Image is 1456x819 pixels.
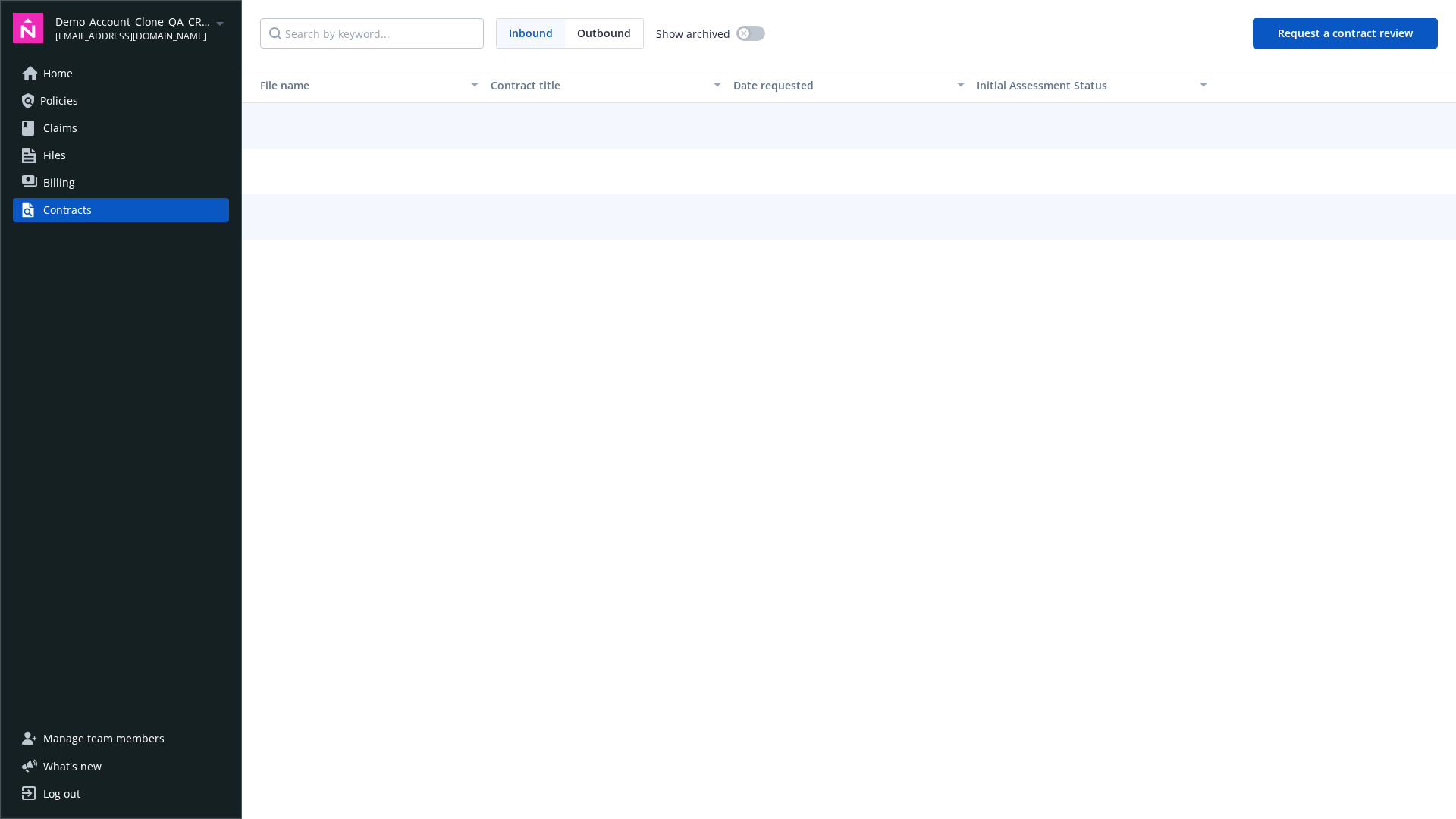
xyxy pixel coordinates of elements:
a: Contracts [13,198,229,222]
span: Claims [43,116,77,140]
span: What ' s new [43,758,102,774]
div: File name [248,77,462,93]
button: Date requested [727,67,970,103]
button: Contract title [485,67,727,103]
div: Contracts [43,198,92,222]
button: Demo_Account_Clone_QA_CR_Tests_Demo[EMAIL_ADDRESS][DOMAIN_NAME]arrowDropDown [55,13,229,43]
span: [EMAIL_ADDRESS][DOMAIN_NAME] [55,30,211,43]
a: Files [13,143,229,168]
a: Billing [13,171,229,195]
span: Outbound [577,25,631,41]
span: Initial Assessment Status [977,78,1107,93]
a: arrowDropDown [211,14,229,32]
span: Outbound [565,19,643,48]
button: What's new [13,758,126,774]
div: Toggle SortBy [977,77,1191,93]
span: Policies [40,89,78,113]
span: Files [43,143,66,168]
span: Demo_Account_Clone_QA_CR_Tests_Demo [55,14,211,30]
span: Inbound [497,19,565,48]
a: Home [13,61,229,86]
a: Policies [13,89,229,113]
span: Show archived [656,26,730,42]
img: navigator-logo.svg [13,13,43,43]
div: Log out [43,782,80,806]
button: Request a contract review [1253,18,1438,49]
span: Inbound [509,25,553,41]
input: Search by keyword... [260,18,484,49]
div: Contract title [491,77,704,93]
a: Claims [13,116,229,140]
div: Date requested [733,77,947,93]
a: Manage team members [13,726,229,751]
span: Billing [43,171,75,195]
span: Home [43,61,73,86]
div: Toggle SortBy [248,77,462,93]
span: Manage team members [43,726,165,751]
